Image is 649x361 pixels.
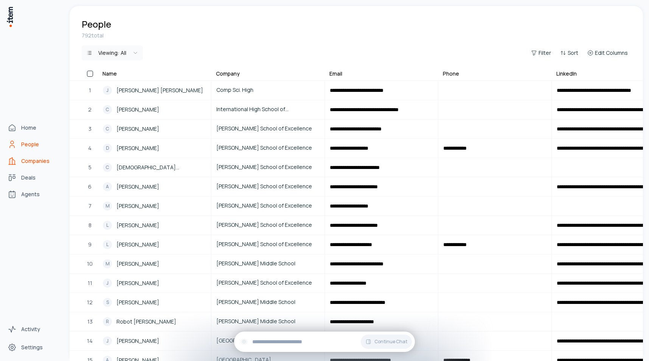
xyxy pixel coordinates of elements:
[21,141,39,148] span: People
[98,120,211,138] a: C[PERSON_NAME]
[21,174,36,181] span: Deals
[568,49,578,57] span: Sort
[103,163,112,172] div: C
[87,337,93,345] span: 14
[98,236,211,254] a: L[PERSON_NAME]
[116,144,159,152] span: [PERSON_NAME]
[88,202,92,210] span: 7
[116,105,159,114] span: [PERSON_NAME]
[5,322,62,337] a: Activity
[212,313,324,331] a: [PERSON_NAME] Middle School
[212,120,324,138] a: [PERSON_NAME] School of Excellence
[539,49,551,57] span: Filter
[98,216,211,234] a: L[PERSON_NAME]
[5,187,62,202] a: Agents
[216,279,320,287] span: [PERSON_NAME] School of Excellence
[116,298,159,307] span: [PERSON_NAME]
[116,240,159,249] span: [PERSON_NAME]
[87,318,93,326] span: 13
[103,240,112,249] div: L
[216,124,320,133] span: [PERSON_NAME] School of Excellence
[212,274,324,292] a: [PERSON_NAME] School of Excellence
[98,178,211,196] a: A[PERSON_NAME]
[584,48,631,58] button: Edit Columns
[98,293,211,311] a: S[PERSON_NAME]
[212,236,324,254] a: [PERSON_NAME] School of Excellence
[98,81,211,99] a: J[PERSON_NAME] [PERSON_NAME]
[212,158,324,177] a: [PERSON_NAME] School of Excellence
[116,125,159,133] span: [PERSON_NAME]
[88,105,92,114] span: 2
[212,197,324,215] a: [PERSON_NAME] School of Excellence
[374,339,407,345] span: Continue Chat
[212,293,324,311] a: [PERSON_NAME] Middle School
[98,158,211,177] a: C[DEMOGRAPHIC_DATA][PERSON_NAME]
[212,255,324,273] a: [PERSON_NAME] Middle School
[21,124,36,132] span: Home
[212,178,324,196] a: [PERSON_NAME] School of Excellence
[103,182,112,191] div: A
[87,298,93,307] span: 12
[212,81,324,99] a: Comp Sci. High
[21,325,40,333] span: Activity
[216,201,320,210] span: [PERSON_NAME] School of Excellence
[216,317,320,325] span: [PERSON_NAME] Middle School
[216,240,320,248] span: [PERSON_NAME] School of Excellence
[216,221,320,229] span: [PERSON_NAME] School of Excellence
[116,221,159,229] span: [PERSON_NAME]
[5,137,62,152] a: People
[98,49,126,57] div: Viewing:
[88,183,92,191] span: 6
[116,183,159,191] span: [PERSON_NAME]
[88,125,92,133] span: 3
[98,255,211,273] a: M[PERSON_NAME]
[216,298,320,306] span: [PERSON_NAME] Middle School
[103,221,112,230] div: L
[212,216,324,234] a: [PERSON_NAME] School of Excellence
[98,332,211,350] a: J[PERSON_NAME]
[103,124,112,133] div: C
[82,32,631,39] div: 792 total
[116,163,206,172] span: [DEMOGRAPHIC_DATA][PERSON_NAME]
[87,260,93,268] span: 10
[116,337,159,345] span: [PERSON_NAME]
[216,105,320,113] span: International High School of [GEOGRAPHIC_DATA] - Social Work
[98,197,211,215] a: M[PERSON_NAME]
[88,144,92,152] span: 4
[98,139,211,157] a: D[PERSON_NAME]
[88,221,92,229] span: 8
[528,48,554,58] button: Filter
[103,279,112,288] div: J
[98,274,211,292] a: J[PERSON_NAME]
[103,298,112,307] div: S
[103,317,112,326] div: R
[88,240,92,249] span: 9
[21,191,40,198] span: Agents
[103,201,112,211] div: M
[103,144,112,153] div: D
[6,6,14,28] img: Item Brain Logo
[595,49,628,57] span: Edit Columns
[557,48,581,58] button: Sort
[361,335,412,349] button: Continue Chat
[212,139,324,157] a: [PERSON_NAME] School of Excellence
[98,101,211,119] a: C[PERSON_NAME]
[116,202,159,210] span: [PERSON_NAME]
[103,336,112,346] div: J
[88,279,92,287] span: 11
[5,120,62,135] a: Home
[82,18,111,30] h1: People
[212,101,324,119] a: International High School of [GEOGRAPHIC_DATA] - Social Work
[98,313,211,331] a: RRobot [PERSON_NAME]
[216,163,320,171] span: [PERSON_NAME] School of Excellence
[116,86,203,95] span: [PERSON_NAME] [PERSON_NAME]
[5,170,62,185] a: Deals
[216,144,320,152] span: [PERSON_NAME] School of Excellence
[102,70,117,77] div: Name
[88,163,92,172] span: 5
[212,332,324,350] a: [GEOGRAPHIC_DATA]
[443,70,459,77] div: Phone
[329,70,342,77] div: Email
[556,70,577,77] div: LinkedIn
[5,153,62,169] a: Companies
